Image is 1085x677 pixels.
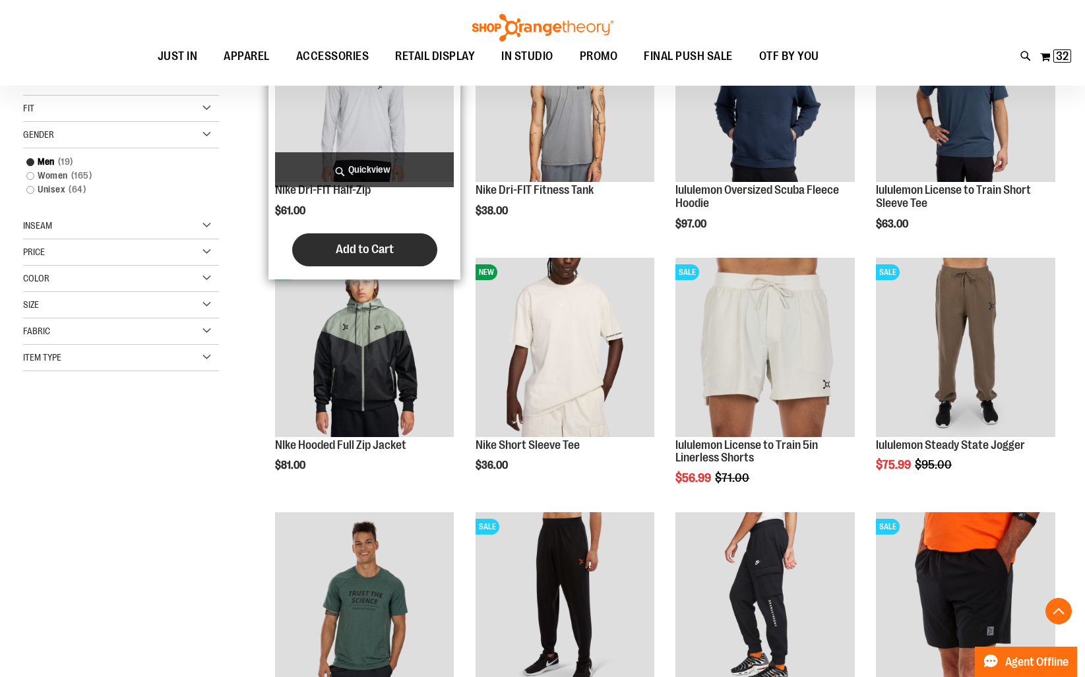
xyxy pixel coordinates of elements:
[975,647,1077,677] button: Agent Offline
[476,264,497,280] span: NEW
[876,258,1055,439] a: lululemon Steady State JoggerSALE
[644,42,733,71] span: FINAL PUSH SALE
[23,220,52,231] span: Inseam
[675,258,855,437] img: lululemon License to Train 5in Linerless Shorts
[567,42,631,72] a: PROMO
[669,251,861,518] div: product
[23,352,61,363] span: Item Type
[68,169,96,183] span: 165
[23,247,45,257] span: Price
[55,155,77,169] span: 19
[476,519,499,535] span: SALE
[869,251,1062,505] div: product
[275,3,454,182] img: Nike Dri-FIT Half-Zip
[876,3,1055,184] a: lululemon License to Train Short Sleeve TeeNEW
[158,42,198,71] span: JUST IN
[224,42,270,71] span: APPAREL
[476,258,655,439] a: Nike Short Sleeve TeeNEW
[675,3,855,182] img: lululemon Oversized Scuba Fleece Hoodie
[336,242,394,256] span: Add to Cart
[275,258,454,437] img: NIke Hooded Full Zip Jacket
[23,273,49,283] span: Color
[631,42,746,72] a: FINAL PUSH SALE
[144,42,211,72] a: JUST IN
[675,3,855,184] a: lululemon Oversized Scuba Fleece HoodieNEW
[876,183,1031,210] a: lululemon License to Train Short Sleeve Tee
[476,258,655,437] img: Nike Short Sleeve Tee
[876,519,900,535] span: SALE
[65,183,89,196] span: 64
[476,438,580,452] a: Nike Short Sleeve Tee
[915,458,954,471] span: $95.00
[876,458,913,471] span: $75.99
[675,438,818,465] a: lululemon License to Train 5in Linerless Shorts
[476,3,655,182] img: Nike Dri-FIT Fitness Tank
[268,251,461,505] div: product
[476,205,510,217] span: $38.00
[675,471,713,485] span: $56.99
[292,233,437,266] button: Add to Cart
[476,459,510,471] span: $36.00
[759,42,819,71] span: OTF BY YOU
[275,183,371,196] a: Nike Dri-FIT Half-Zip
[469,251,662,505] div: product
[746,42,832,72] a: OTF BY YOU
[275,459,307,471] span: $81.00
[501,42,553,71] span: IN STUDIO
[275,152,454,187] a: Quickview
[20,183,208,196] a: Unisex64
[23,326,50,336] span: Fabric
[23,129,54,140] span: Gender
[20,155,208,169] a: Men19
[476,3,655,184] a: Nike Dri-FIT Fitness TankNEW
[876,258,1055,437] img: lululemon Steady State Jogger
[275,3,454,184] a: Nike Dri-FIT Half-ZipNEW
[488,42,567,72] a: IN STUDIO
[283,42,383,72] a: ACCESSORIES
[476,183,594,196] a: Nike Dri-FIT Fitness Tank
[675,218,708,230] span: $97.00
[675,183,839,210] a: lululemon Oversized Scuba Fleece Hoodie
[275,258,454,439] a: NIke Hooded Full Zip JacketNEW
[876,218,910,230] span: $63.00
[675,258,855,439] a: lululemon License to Train 5in Linerless ShortsSALE
[715,471,751,485] span: $71.00
[1045,598,1072,624] button: Back To Top
[876,3,1055,182] img: lululemon License to Train Short Sleeve Tee
[876,438,1025,452] a: lululemon Steady State Jogger
[20,169,208,183] a: Women165
[296,42,369,71] span: ACCESSORIES
[1056,49,1069,63] span: 32
[23,299,39,310] span: Size
[382,42,488,72] a: RETAIL DISPLAY
[470,14,615,42] img: Shop Orangetheory
[1005,656,1069,668] span: Agent Offline
[675,264,699,280] span: SALE
[275,438,406,452] a: NIke Hooded Full Zip Jacket
[580,42,618,71] span: PROMO
[876,264,900,280] span: SALE
[395,42,475,71] span: RETAIL DISPLAY
[23,103,34,113] span: Fit
[210,42,283,71] a: APPAREL
[275,205,307,217] span: $61.00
